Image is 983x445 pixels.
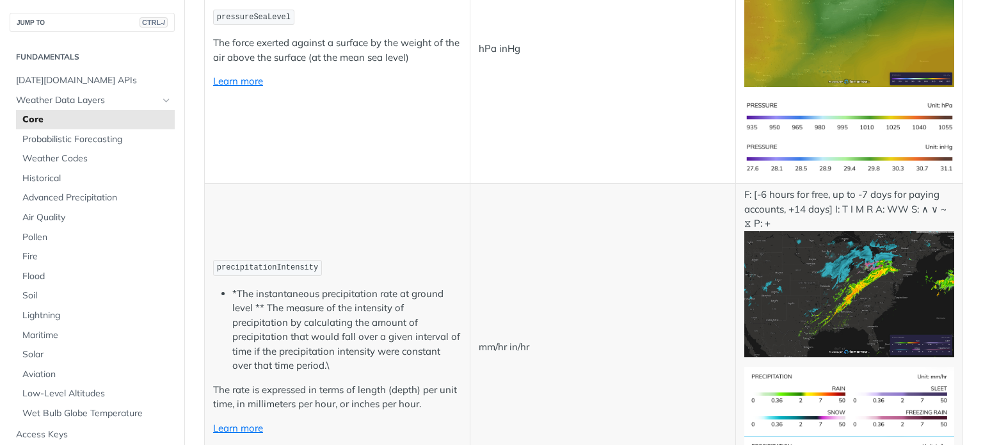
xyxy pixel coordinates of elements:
[16,94,158,107] span: Weather Data Layers
[22,113,172,126] span: Core
[744,152,955,164] span: Expand image
[22,387,172,400] span: Low-Level Altitudes
[140,17,168,28] span: CTRL-/
[22,250,172,263] span: Fire
[22,348,172,361] span: Solar
[217,13,291,22] span: pressureSeaLevel
[16,130,175,149] a: Probabilistic Forecasting
[16,286,175,305] a: Soil
[16,110,175,129] a: Core
[10,91,175,110] a: Weather Data LayersHide subpages for Weather Data Layers
[16,306,175,325] a: Lightning
[22,172,172,185] span: Historical
[744,110,955,122] span: Expand image
[22,152,172,165] span: Weather Codes
[232,287,461,373] li: *The instantaneous precipitation rate at ground level ** The measure of the intensity of precipit...
[213,75,263,87] a: Learn more
[16,428,172,441] span: Access Keys
[217,263,318,272] span: precipitationIntensity
[213,36,461,65] p: The force exerted against a surface by the weight of the air above the surface (at the mean sea l...
[16,228,175,247] a: Pollen
[16,169,175,188] a: Historical
[22,309,172,322] span: Lightning
[22,211,172,224] span: Air Quality
[213,383,461,412] p: The rate is expressed in terms of length (depth) per unit time, in millimeters per hour, or inche...
[16,404,175,423] a: Wet Bulb Globe Temperature
[479,42,727,56] p: hPa inHg
[22,329,172,342] span: Maritime
[16,267,175,286] a: Flood
[10,71,175,90] a: [DATE][DOMAIN_NAME] APIs
[16,345,175,364] a: Solar
[16,149,175,168] a: Weather Codes
[10,51,175,63] h2: Fundamentals
[479,340,727,355] p: mm/hr in/hr
[16,247,175,266] a: Fire
[22,191,172,204] span: Advanced Precipitation
[16,188,175,207] a: Advanced Precipitation
[161,95,172,106] button: Hide subpages for Weather Data Layers
[744,188,955,357] p: F: [-6 hours for free, up to -7 days for paying accounts, +14 days] I: T I M R A: WW S: ∧ ∨ ~ ⧖ P: +
[22,133,172,146] span: Probabilistic Forecasting
[744,17,955,29] span: Expand image
[16,384,175,403] a: Low-Level Altitudes
[22,270,172,283] span: Flood
[10,13,175,32] button: JUMP TOCTRL-/
[16,365,175,384] a: Aviation
[22,368,172,381] span: Aviation
[213,422,263,434] a: Learn more
[10,425,175,444] a: Access Keys
[22,289,172,302] span: Soil
[22,231,172,244] span: Pollen
[22,407,172,420] span: Wet Bulb Globe Temperature
[744,394,955,407] span: Expand image
[16,208,175,227] a: Air Quality
[16,74,172,87] span: [DATE][DOMAIN_NAME] APIs
[744,287,955,299] span: Expand image
[16,326,175,345] a: Maritime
